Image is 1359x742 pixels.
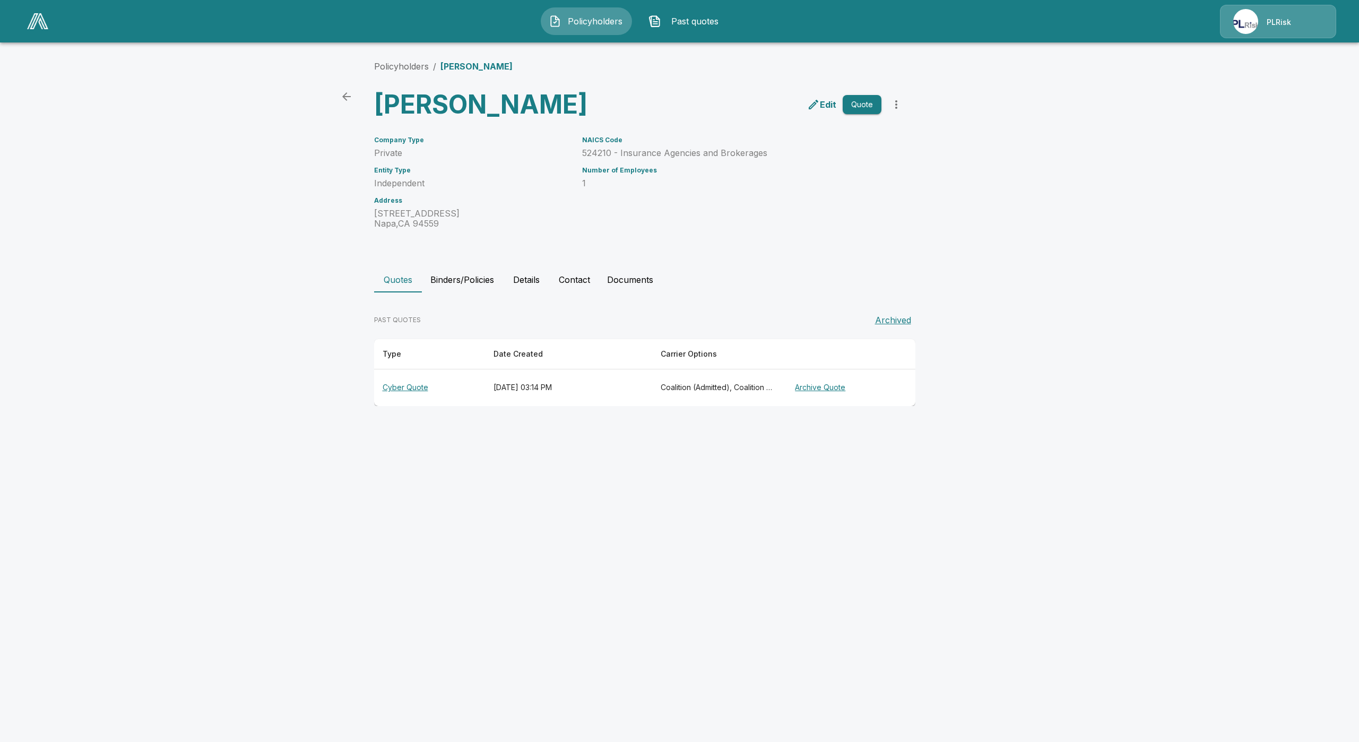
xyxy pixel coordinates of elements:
button: Archive Quote [791,378,850,398]
span: Past quotes [665,15,724,28]
img: Policyholders Icon [549,15,561,28]
h6: Number of Employees [582,167,881,174]
th: Coalition (Admitted), Coalition (Non-Admitted), Cowbell (Non-Admitted), CFC (Admitted), CFC (Non-... [652,369,782,406]
h6: Address [374,197,569,204]
a: back [336,86,357,107]
th: Cyber Quote [374,369,486,406]
span: Policyholders [566,15,624,28]
th: Type [374,339,486,369]
th: [DATE] 03:14 PM [485,369,652,406]
button: Policyholders IconPolicyholders [541,7,632,35]
p: 524210 - Insurance Agencies and Brokerages [582,148,881,158]
img: Agency Icon [1233,9,1258,34]
img: Past quotes Icon [648,15,661,28]
a: edit [805,96,838,113]
button: Documents [599,267,662,292]
p: 1 [582,178,881,188]
button: Archived [871,309,915,331]
a: Agency IconPLRisk [1220,5,1336,38]
p: Private [374,148,569,158]
p: Independent [374,178,569,188]
div: policyholder tabs [374,267,985,292]
h6: Company Type [374,136,569,144]
button: Contact [550,267,599,292]
p: [STREET_ADDRESS] Napa , CA 94559 [374,209,569,229]
button: Details [503,267,550,292]
a: Policyholders [374,61,429,72]
li: / [433,60,436,73]
table: responsive table [374,339,915,406]
th: Date Created [485,339,652,369]
th: Carrier Options [652,339,782,369]
p: Edit [820,98,836,111]
p: PLRisk [1267,17,1291,28]
button: Quote [843,95,881,115]
button: Past quotes IconPast quotes [640,7,732,35]
h6: Entity Type [374,167,569,174]
img: AA Logo [27,13,48,29]
button: more [886,94,907,115]
p: PAST QUOTES [374,315,421,325]
h6: NAICS Code [582,136,881,144]
p: [PERSON_NAME] [440,60,513,73]
h3: [PERSON_NAME] [374,90,636,119]
nav: breadcrumb [374,60,513,73]
button: Binders/Policies [422,267,503,292]
button: Quotes [374,267,422,292]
